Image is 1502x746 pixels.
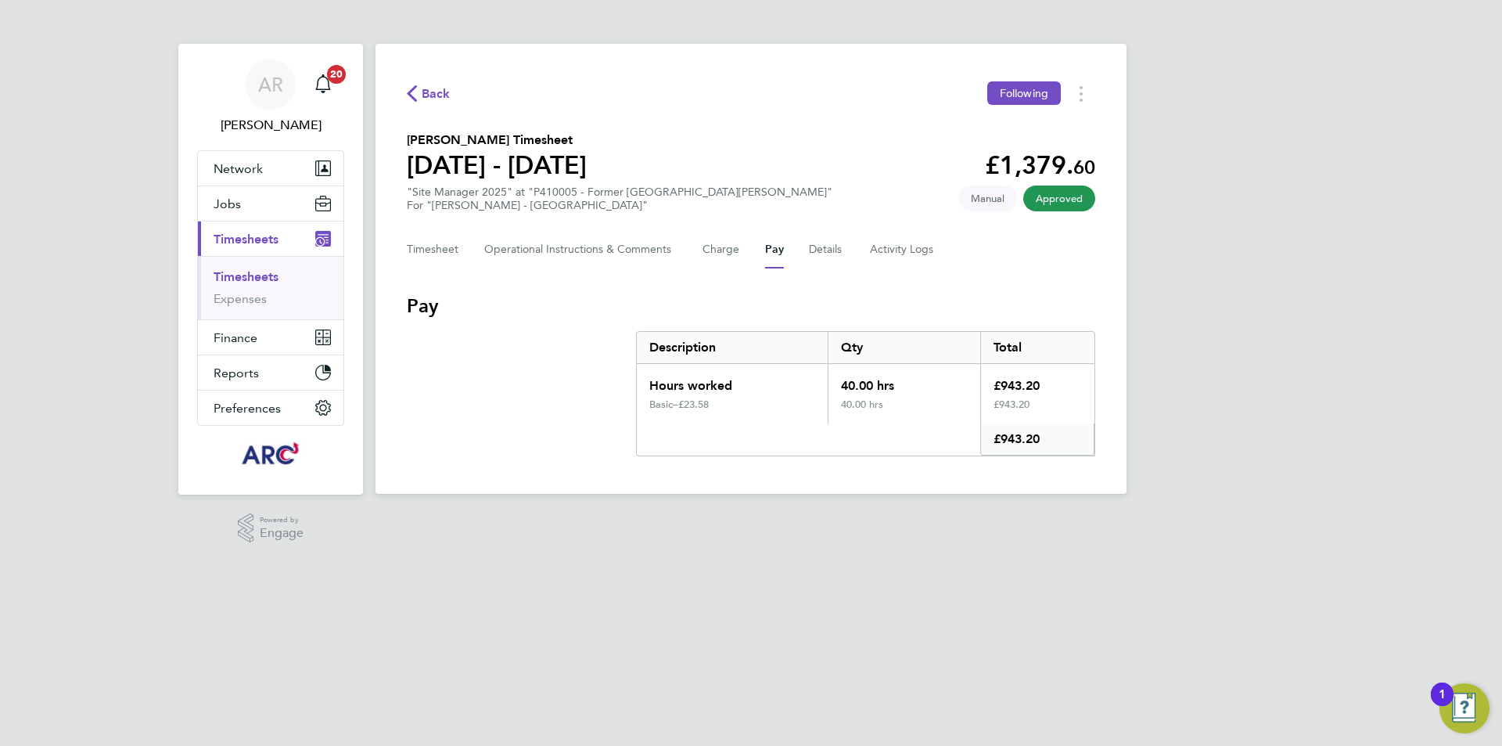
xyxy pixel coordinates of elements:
[987,81,1061,105] button: Following
[178,44,363,495] nav: Main navigation
[649,398,678,411] div: Basic
[828,364,980,398] div: 40.00 hrs
[828,332,980,363] div: Qty
[870,231,936,268] button: Activity Logs
[239,441,303,467] img: arcgroup-logo-retina.png
[214,196,241,211] span: Jobs
[198,151,343,186] button: Network
[214,330,257,345] span: Finance
[809,231,845,268] button: Details
[765,231,784,268] button: Pay
[637,364,828,398] div: Hours worked
[958,186,1017,211] span: This timesheet was manually created.
[673,398,678,411] span: –
[407,294,1095,319] h3: Pay
[980,398,1094,423] div: £943.20
[1067,81,1095,106] button: Timesheets Menu
[197,116,344,135] span: Abbie Ross
[407,199,832,212] div: For "[PERSON_NAME] - [GEOGRAPHIC_DATA]"
[198,222,343,256] button: Timesheets
[197,441,344,467] a: Go to home page
[407,186,832,212] div: "Site Manager 2025" at "P410005 - Former [GEOGRAPHIC_DATA][PERSON_NAME]"
[307,59,339,110] a: 20
[260,527,304,540] span: Engage
[828,398,980,423] div: 40.00 hrs
[214,232,278,247] span: Timesheets
[327,65,346,84] span: 20
[636,331,1095,456] div: Pay
[1073,156,1095,178] span: 60
[407,84,451,103] button: Back
[407,131,587,150] h2: [PERSON_NAME] Timesheet
[407,150,587,181] h1: [DATE] - [DATE]
[258,74,283,95] span: AR
[702,231,740,268] button: Charge
[1000,86,1048,100] span: Following
[407,231,459,268] button: Timesheet
[1439,683,1489,733] button: Open Resource Center, 1 new notification
[214,366,259,380] span: Reports
[637,332,828,363] div: Description
[422,85,451,103] span: Back
[238,514,304,543] a: Powered byEngage
[980,364,1094,398] div: £943.20
[407,294,1095,456] section: Pay
[198,320,343,355] button: Finance
[980,332,1094,363] div: Total
[198,355,343,390] button: Reports
[214,269,278,284] a: Timesheets
[198,391,343,425] button: Preferences
[678,398,815,411] div: £23.58
[484,231,677,268] button: Operational Instructions & Comments
[198,186,343,221] button: Jobs
[985,150,1095,180] app-decimal: £1,379.
[1439,694,1446,715] div: 1
[1023,186,1095,211] span: This timesheet has been approved.
[198,256,343,319] div: Timesheets
[214,401,281,416] span: Preferences
[260,514,304,527] span: Powered by
[197,59,344,135] a: AR[PERSON_NAME]
[980,423,1094,456] div: £943.20
[214,161,263,176] span: Network
[214,291,267,306] a: Expenses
